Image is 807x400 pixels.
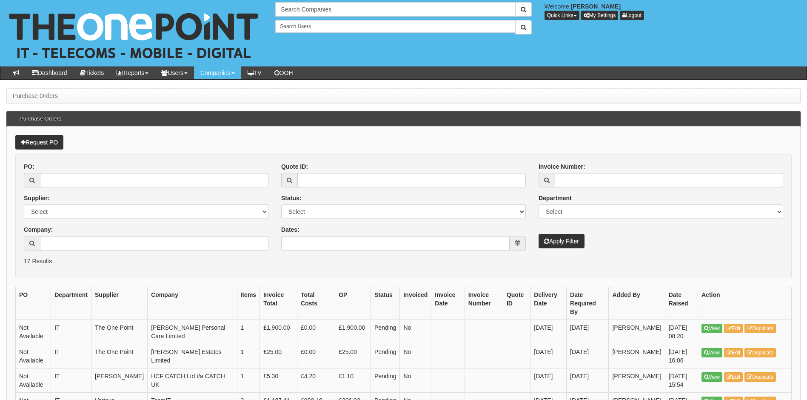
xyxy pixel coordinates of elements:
td: [DATE] [567,368,609,393]
p: 17 Results [24,257,783,265]
label: Company: [24,225,53,234]
td: Pending [371,320,400,344]
th: Supplier [91,287,148,320]
td: 1 [237,368,260,393]
td: £1,900.00 [260,320,297,344]
a: Dashboard [26,66,74,79]
td: Pending [371,368,400,393]
a: View [701,372,722,382]
a: Duplicate [744,348,776,357]
td: £25.00 [260,344,297,368]
input: Search Companies [275,2,515,17]
label: Department [539,194,572,202]
td: 1 [237,344,260,368]
td: [PERSON_NAME] [609,344,665,368]
td: [DATE] 15:54 [665,368,698,393]
td: [PERSON_NAME] [609,368,665,393]
a: Tickets [74,66,111,79]
td: [DATE] [530,320,567,344]
td: £4.20 [297,368,335,393]
th: Quote ID [503,287,530,320]
td: The One Point [91,320,148,344]
a: TV [241,66,268,79]
a: Users [155,66,194,79]
a: View [701,324,722,333]
td: IT [51,320,91,344]
label: Status: [281,194,301,202]
td: [PERSON_NAME] [91,368,148,393]
th: Department [51,287,91,320]
td: Pending [371,344,400,368]
th: PO [16,287,51,320]
a: Edit [724,348,743,357]
td: £5.30 [260,368,297,393]
td: [DATE] [530,368,567,393]
th: Added By [609,287,665,320]
h3: Purchase Orders [15,112,66,126]
th: Invoiced [400,287,431,320]
a: Edit [724,372,743,382]
th: GP [335,287,371,320]
td: [DATE] 16:06 [665,344,698,368]
th: Total Costs [297,287,335,320]
label: PO: [24,162,34,171]
td: [PERSON_NAME] Estates Limited [148,344,237,368]
a: Duplicate [744,324,776,333]
th: Action [698,287,792,320]
a: Duplicate [744,372,776,382]
th: Company [148,287,237,320]
th: Delivery Date [530,287,567,320]
td: IT [51,344,91,368]
a: Logout [620,11,644,20]
a: OOH [268,66,299,79]
td: No [400,344,431,368]
a: Edit [724,324,743,333]
td: IT [51,368,91,393]
a: My Settings [581,11,619,20]
input: Search Users [275,20,515,33]
th: Items [237,287,260,320]
label: Quote ID: [281,162,308,171]
div: Welcome, [538,2,807,20]
td: [PERSON_NAME] [609,320,665,344]
th: Date Required By [567,287,609,320]
td: £1,900.00 [335,320,371,344]
th: Invoice Number [465,287,503,320]
td: Not Available [16,320,51,344]
td: Not Available [16,368,51,393]
td: No [400,368,431,393]
td: HCF CATCH Ltd t/a CATCH UK [148,368,237,393]
th: Invoice Total [260,287,297,320]
th: Invoice Date [431,287,465,320]
button: Apply Filter [539,234,585,248]
th: Status [371,287,400,320]
td: £25.00 [335,344,371,368]
td: £0.00 [297,344,335,368]
a: Companies [194,66,241,79]
td: £0.00 [297,320,335,344]
td: [PERSON_NAME] Personal Care Limited [148,320,237,344]
a: Request PO [15,135,63,150]
a: View [701,348,722,357]
td: The One Point [91,344,148,368]
td: 1 [237,320,260,344]
a: Reports [110,66,155,79]
li: Purchase Orders [13,92,58,100]
button: Quick Links [545,11,579,20]
b: [PERSON_NAME] [571,3,621,10]
td: [DATE] [567,344,609,368]
label: Dates: [281,225,299,234]
th: Date Raised [665,287,698,320]
td: £1.10 [335,368,371,393]
td: No [400,320,431,344]
td: [DATE] 08:20 [665,320,698,344]
td: Not Available [16,344,51,368]
label: Invoice Number: [539,162,585,171]
td: [DATE] [530,344,567,368]
td: [DATE] [567,320,609,344]
label: Supplier: [24,194,50,202]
